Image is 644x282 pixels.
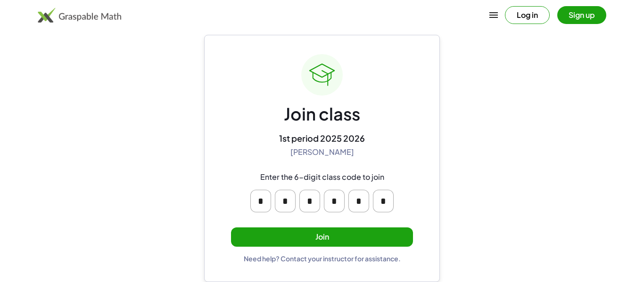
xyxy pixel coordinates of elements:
div: 1st period 2025 2026 [279,133,365,144]
input: Please enter OTP character 5 [348,190,369,212]
div: Enter the 6-digit class code to join [260,172,384,182]
input: Please enter OTP character 2 [275,190,296,212]
input: Please enter OTP character 1 [250,190,271,212]
input: Please enter OTP character 4 [324,190,345,212]
input: Please enter OTP character 3 [299,190,320,212]
div: [PERSON_NAME] [290,147,354,157]
input: Please enter OTP character 6 [373,190,394,212]
button: Join [231,227,413,247]
button: Sign up [557,6,606,24]
div: Need help? Contact your instructor for assistance. [244,254,401,263]
div: Join class [284,103,360,125]
button: Log in [505,6,550,24]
